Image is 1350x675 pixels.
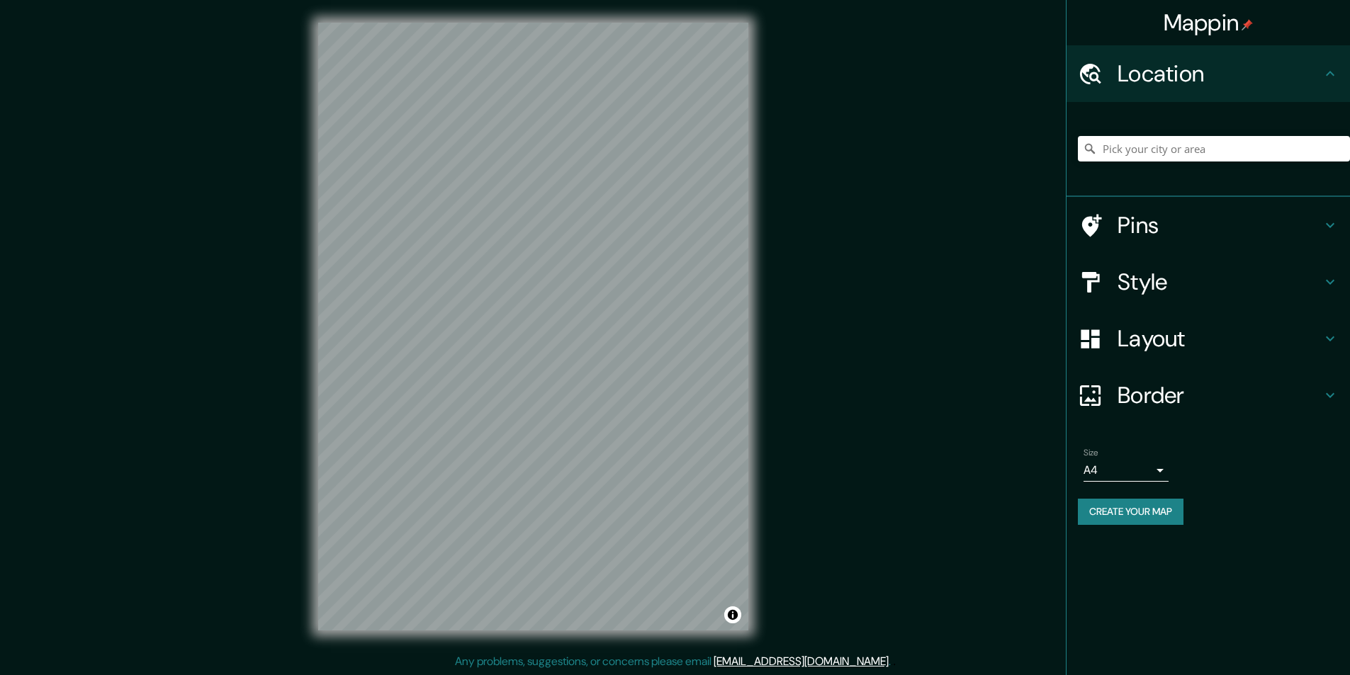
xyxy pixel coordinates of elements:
[1067,254,1350,310] div: Style
[1084,459,1169,482] div: A4
[724,606,741,623] button: Toggle attribution
[318,23,748,630] canvas: Map
[1084,447,1098,459] label: Size
[1067,310,1350,367] div: Layout
[1118,268,1322,296] h4: Style
[1067,367,1350,424] div: Border
[1067,45,1350,102] div: Location
[1118,381,1322,409] h4: Border
[1078,136,1350,161] input: Pick your city or area
[1164,8,1254,37] h4: Mappin
[1242,19,1253,30] img: pin-icon.png
[714,654,889,669] a: [EMAIL_ADDRESS][DOMAIN_NAME]
[1078,499,1183,525] button: Create your map
[1118,59,1322,88] h4: Location
[1118,324,1322,353] h4: Layout
[1118,211,1322,239] h4: Pins
[891,653,893,670] div: .
[1067,197,1350,254] div: Pins
[893,653,896,670] div: .
[455,653,891,670] p: Any problems, suggestions, or concerns please email .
